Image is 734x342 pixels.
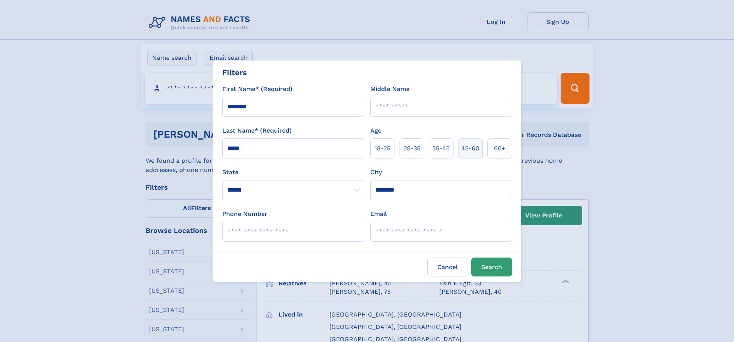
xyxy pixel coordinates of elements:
[432,144,450,153] span: 35‑45
[375,144,390,153] span: 18‑25
[427,258,468,276] label: Cancel
[222,67,247,78] div: Filters
[222,84,292,94] label: First Name* (Required)
[370,84,410,94] label: Middle Name
[461,144,479,153] span: 45‑60
[471,258,512,276] button: Search
[222,168,364,177] label: State
[222,209,267,219] label: Phone Number
[494,144,506,153] span: 60+
[370,209,387,219] label: Email
[403,144,420,153] span: 25‑35
[222,126,292,135] label: Last Name* (Required)
[370,126,381,135] label: Age
[370,168,382,177] label: City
